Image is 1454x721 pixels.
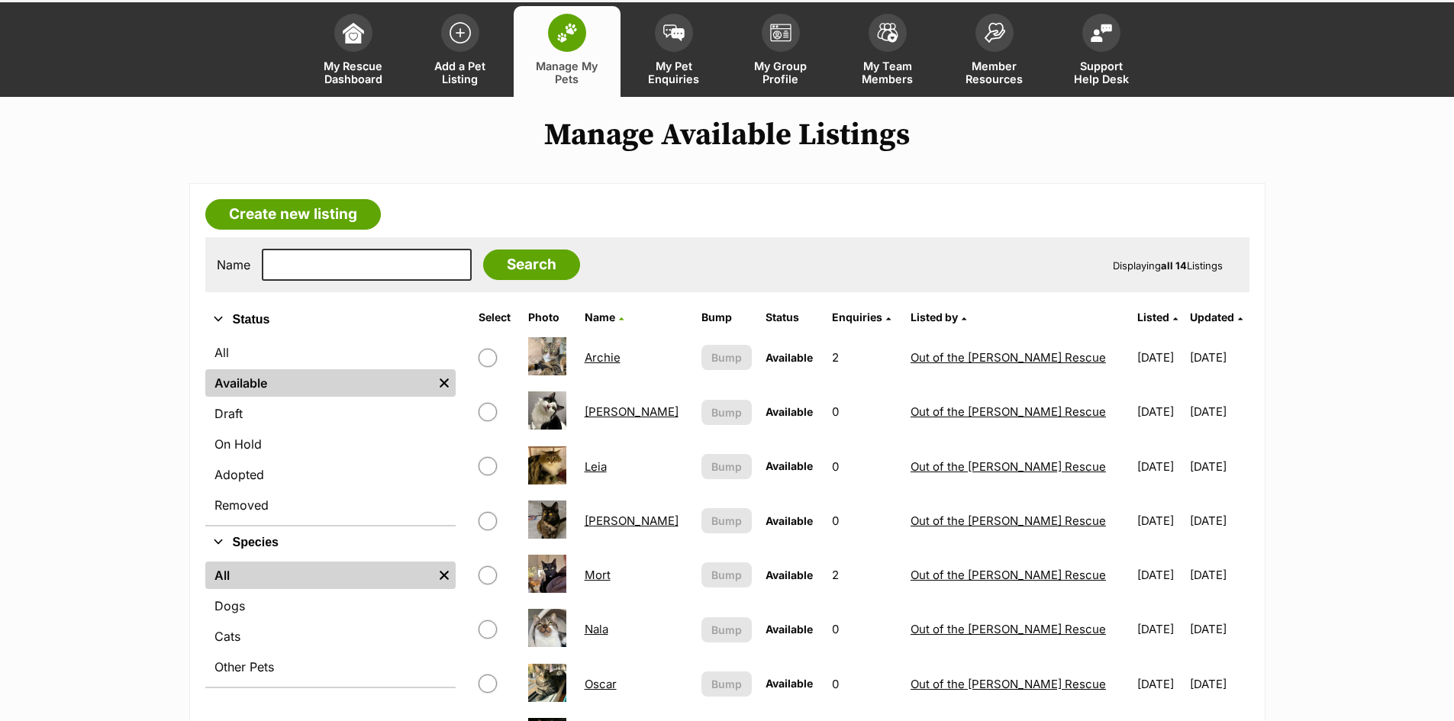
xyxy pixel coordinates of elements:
td: [DATE] [1190,440,1247,493]
span: Updated [1190,311,1234,323]
td: [DATE] [1131,549,1188,601]
td: [DATE] [1190,494,1247,547]
div: Status [205,336,456,525]
td: [DATE] [1190,331,1247,384]
span: Listed [1137,311,1169,323]
th: Bump [695,305,759,330]
a: [PERSON_NAME] [585,513,679,528]
img: manage-my-pets-icon-02211641906a0b7f246fdf0571729dbe1e7629f14944591b6c1af311fb30b64b.svg [556,23,578,43]
td: [DATE] [1131,603,1188,655]
span: Available [766,514,813,527]
div: Species [205,558,456,687]
a: Out of the [PERSON_NAME] Rescue [911,677,1106,691]
span: Bump [711,567,742,583]
a: My Rescue Dashboard [300,6,407,97]
a: All [205,562,433,589]
span: Bump [711,459,742,475]
img: group-profile-icon-3fa3cf56718a62981997c0bc7e787c4b2cf8bcc04b72c1350f741eb67cf2f40e.svg [770,24,791,42]
a: Nala [585,622,608,636]
span: My Pet Enquiries [640,60,708,85]
td: [DATE] [1131,658,1188,710]
a: Out of the [PERSON_NAME] Rescue [911,622,1106,636]
span: Manage My Pets [533,60,601,85]
span: Listed by [911,311,958,323]
span: Available [766,405,813,418]
a: Out of the [PERSON_NAME] Rescue [911,568,1106,582]
img: help-desk-icon-fdf02630f3aa405de69fd3d07c3f3aa587a6932b1a1747fa1d2bba05be0121f9.svg [1091,24,1112,42]
span: My Rescue Dashboard [319,60,388,85]
th: Photo [522,305,577,330]
td: 0 [826,494,903,547]
a: Available [205,369,433,397]
span: Bump [711,404,742,420]
a: My Group Profile [727,6,834,97]
strong: all 14 [1161,259,1187,272]
a: Adopted [205,461,456,488]
td: [DATE] [1131,440,1188,493]
span: Available [766,623,813,636]
span: translation missing: en.admin.listings.index.attributes.enquiries [832,311,882,323]
a: On Hold [205,430,456,458]
a: Enquiries [832,311,891,323]
span: Bump [711,513,742,529]
img: dashboard-icon-eb2f2d2d3e046f16d808141f083e7271f6b2e854fb5c12c21221c1fb7104beca.svg [343,22,364,43]
span: My Group Profile [746,60,815,85]
button: Bump [701,671,753,697]
th: Select [472,305,521,330]
td: [DATE] [1131,494,1188,547]
span: Add a Pet Listing [426,60,495,85]
span: Support Help Desk [1067,60,1136,85]
a: Name [585,311,624,323]
a: Out of the [PERSON_NAME] Rescue [911,404,1106,419]
a: Create new listing [205,199,381,230]
a: Archie [585,350,621,365]
td: 2 [826,331,903,384]
img: pet-enquiries-icon-7e3ad2cf08bfb03b45e93fb7055b45f3efa6380592205ae92323e6603595dc1f.svg [663,24,685,41]
button: Status [205,310,456,330]
img: team-members-icon-5396bd8760b3fe7c0b43da4ab00e1e3bb1a5d9ba89233759b79545d2d3fc5d0d.svg [877,23,898,43]
button: Bump [701,508,753,533]
a: Out of the [PERSON_NAME] Rescue [911,513,1106,528]
a: Leia [585,459,607,474]
button: Bump [701,454,753,479]
td: [DATE] [1131,385,1188,438]
a: Other Pets [205,653,456,681]
td: 2 [826,549,903,601]
span: Bump [711,349,742,365]
label: Name [217,258,250,272]
span: Available [766,459,813,472]
span: Name [585,311,615,323]
a: Updated [1190,311,1243,323]
a: My Team Members [834,6,941,97]
td: 0 [826,385,903,438]
a: Support Help Desk [1048,6,1155,97]
td: 0 [826,603,903,655]
th: Status [759,305,824,330]
a: Cats [205,623,456,650]
a: Mort [585,568,611,582]
a: Oscar [585,677,617,691]
button: Bump [701,400,753,425]
td: [DATE] [1190,603,1247,655]
td: [DATE] [1131,331,1188,384]
a: Member Resources [941,6,1048,97]
span: Available [766,351,813,364]
button: Species [205,533,456,552]
td: [DATE] [1190,658,1247,710]
span: Displaying Listings [1113,259,1223,272]
img: member-resources-icon-8e73f808a243e03378d46382f2149f9095a855e16c252ad45f914b54edf8863c.svg [984,22,1005,43]
a: Listed by [911,311,966,323]
button: Bump [701,617,753,642]
span: Bump [711,676,742,692]
a: All [205,339,456,366]
span: Available [766,568,813,581]
td: [DATE] [1190,385,1247,438]
button: Bump [701,345,753,370]
a: My Pet Enquiries [621,6,727,97]
span: Available [766,677,813,690]
td: [DATE] [1190,549,1247,601]
input: Search [483,249,580,280]
a: Add a Pet Listing [407,6,514,97]
a: Draft [205,400,456,427]
a: Remove filter [433,369,456,397]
